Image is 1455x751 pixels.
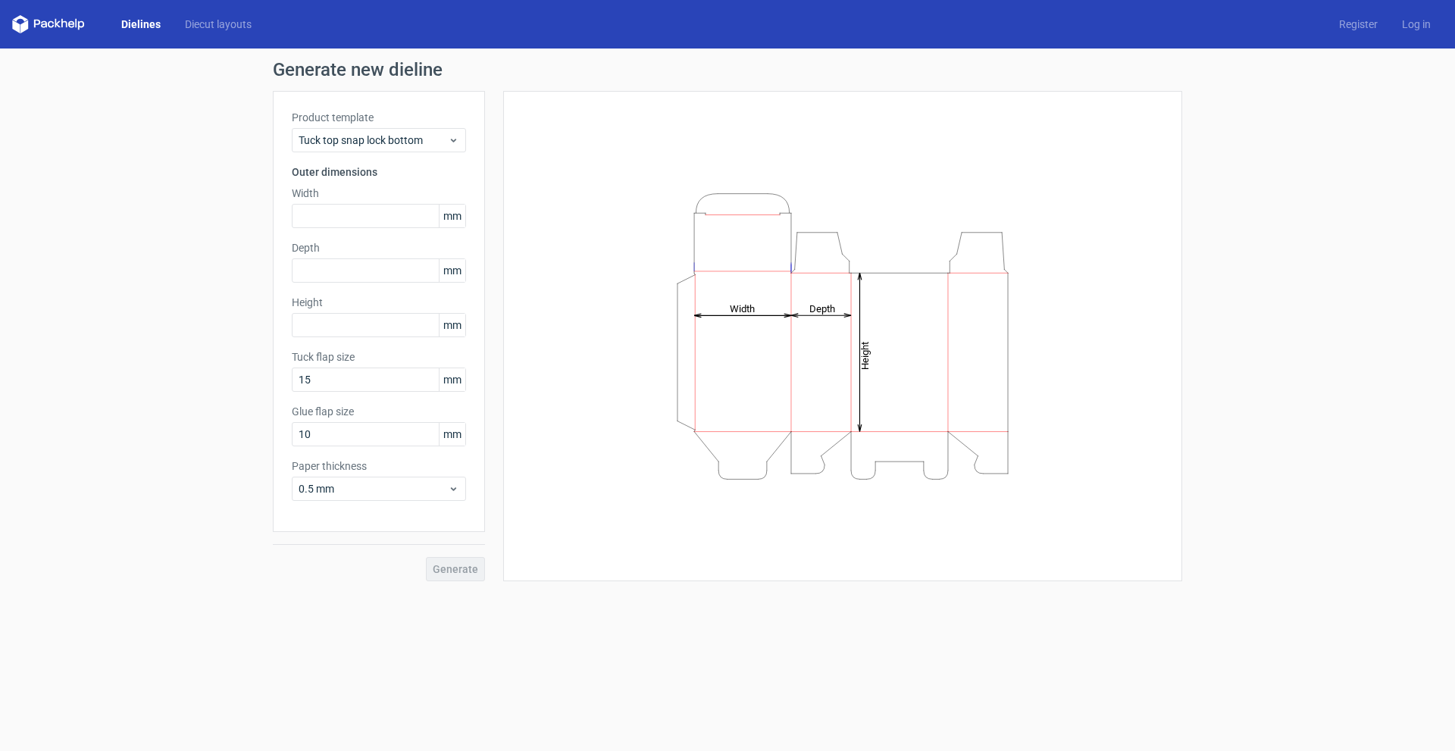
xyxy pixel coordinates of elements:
h3: Outer dimensions [292,164,466,180]
label: Product template [292,110,466,125]
span: 0.5 mm [299,481,448,496]
span: mm [439,259,465,282]
label: Height [292,295,466,310]
a: Register [1327,17,1390,32]
a: Log in [1390,17,1443,32]
span: Tuck top snap lock bottom [299,133,448,148]
label: Paper thickness [292,458,466,474]
a: Dielines [109,17,173,32]
tspan: Depth [809,302,835,314]
label: Depth [292,240,466,255]
tspan: Height [859,341,871,369]
tspan: Width [730,302,755,314]
label: Width [292,186,466,201]
h1: Generate new dieline [273,61,1182,79]
label: Tuck flap size [292,349,466,365]
label: Glue flap size [292,404,466,419]
span: mm [439,205,465,227]
span: mm [439,368,465,391]
a: Diecut layouts [173,17,264,32]
span: mm [439,314,465,336]
span: mm [439,423,465,446]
